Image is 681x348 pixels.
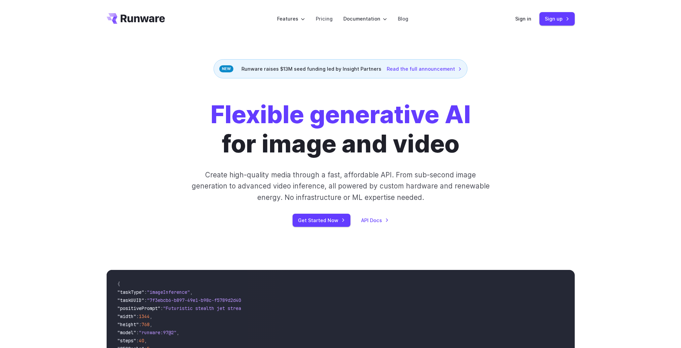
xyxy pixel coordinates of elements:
[343,15,387,23] label: Documentation
[144,338,147,344] span: ,
[211,100,471,129] strong: Flexible generative AI
[539,12,575,25] a: Sign up
[139,329,177,336] span: "runware:97@2"
[361,216,389,224] a: API Docs
[150,313,152,319] span: ,
[177,329,179,336] span: ,
[163,305,408,311] span: "Futuristic stealth jet streaking through a neon-lit cityscape with glowing purple exhaust"
[147,297,249,303] span: "7f3ebcb6-b897-49e1-b98c-f5789d2d40d7"
[147,289,190,295] span: "imageInference"
[117,313,136,319] span: "width"
[190,289,193,295] span: ,
[117,321,139,327] span: "height"
[139,313,150,319] span: 1344
[398,15,408,23] a: Blog
[142,321,150,327] span: 768
[139,338,144,344] span: 40
[214,59,467,78] div: Runware raises $13M seed funding led by Insight Partners
[144,289,147,295] span: :
[191,169,490,203] p: Create high-quality media through a fast, affordable API. From sub-second image generation to adv...
[107,13,165,24] a: Go to /
[515,15,531,23] a: Sign in
[136,313,139,319] span: :
[136,338,139,344] span: :
[293,214,350,227] a: Get Started Now
[117,329,136,336] span: "model"
[387,65,462,73] a: Read the full announcement
[117,297,144,303] span: "taskUUID"
[117,281,120,287] span: {
[136,329,139,336] span: :
[144,297,147,303] span: :
[211,100,471,159] h1: for image and video
[316,15,333,23] a: Pricing
[150,321,152,327] span: ,
[117,305,160,311] span: "positivePrompt"
[117,338,136,344] span: "steps"
[139,321,142,327] span: :
[117,289,144,295] span: "taskType"
[277,15,305,23] label: Features
[160,305,163,311] span: :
